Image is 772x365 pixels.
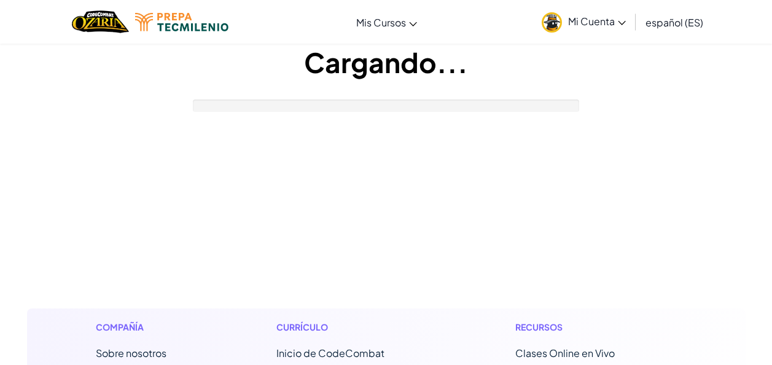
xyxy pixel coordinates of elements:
img: avatar [542,12,562,33]
a: Sobre nosotros [96,347,166,359]
h1: Currículo [276,321,438,334]
span: Mi Cuenta [568,15,626,28]
h1: Recursos [515,321,677,334]
span: Mis Cursos [356,16,406,29]
span: español (ES) [645,16,703,29]
a: español (ES) [639,6,709,39]
a: Ozaria by CodeCombat logo [72,9,129,34]
a: Mi Cuenta [536,2,632,41]
a: Clases Online en Vivo [515,347,615,359]
h1: Compañía [96,321,198,334]
img: Home [72,9,129,34]
span: Inicio de CodeCombat [276,347,384,359]
img: Tecmilenio logo [135,13,228,31]
a: Mis Cursos [350,6,423,39]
